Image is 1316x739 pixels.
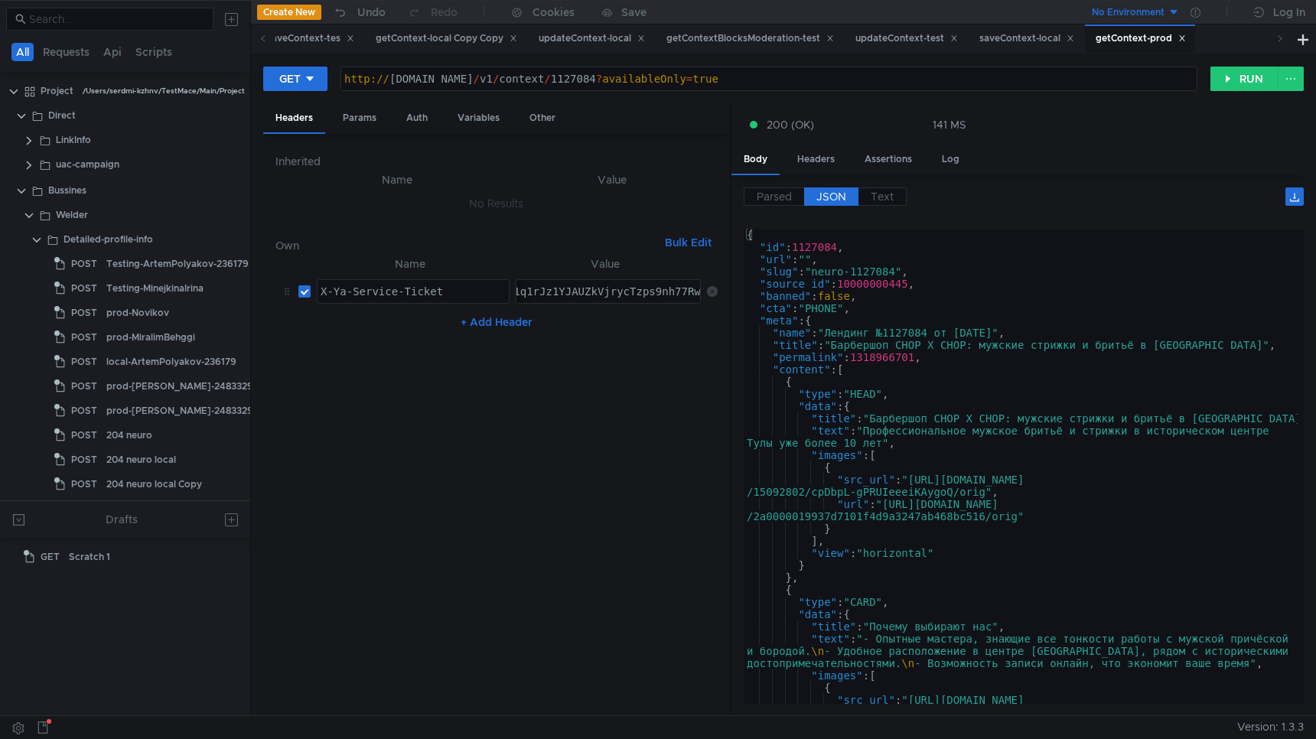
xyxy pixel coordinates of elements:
h6: Own [275,236,659,255]
span: POST [71,375,97,398]
button: RUN [1210,67,1279,91]
span: Parsed [757,190,792,203]
div: /Users/serdmi-kzhnv/TestMace/Main/Project [83,80,245,103]
div: Project [41,80,73,103]
div: prod-MiralimBehggi [106,326,195,349]
div: getContext-local Copy Copy [376,31,517,47]
div: getContextBlocksModeration-test [666,31,834,47]
button: Undo [321,1,396,24]
button: GET [263,67,327,91]
span: POST [71,448,97,471]
h6: Inherited [275,152,718,171]
div: 204 neuro local Copy [106,473,202,496]
div: Other [517,104,568,132]
span: GET [41,545,60,568]
div: Redo [431,3,458,21]
button: Redo [396,1,468,24]
span: POST [71,301,97,324]
div: Assertions [852,145,924,174]
div: 141 MS [933,118,966,132]
div: Params [331,104,389,132]
div: Undo [357,3,386,21]
button: All [11,43,34,61]
div: saveContext-local [979,31,1074,47]
button: Bulk Edit [659,233,718,252]
button: Requests [38,43,94,61]
div: prod-Novikov [106,301,169,324]
div: updateContext-local [539,31,645,47]
div: Auth [394,104,440,132]
div: LinkInfo [56,129,91,151]
span: 200 (OK) [767,116,814,133]
div: Direct [48,104,76,127]
th: Name [311,255,510,273]
th: Value [510,255,701,273]
span: POST [71,399,97,422]
div: Cookies [533,3,575,21]
div: prod-[PERSON_NAME]-2483329 Copy [106,399,279,422]
div: Log [930,145,972,174]
div: 204 neuro local [106,448,176,471]
div: saveContext-tes [267,31,354,47]
span: POST [71,326,97,349]
nz-embed-empty: No Results [469,197,523,210]
span: Text [871,190,894,203]
div: uac-campaign [56,153,119,176]
span: POST [71,473,97,496]
div: Save [621,7,647,18]
button: Scripts [131,43,177,61]
input: Search... [29,11,204,28]
th: Name [288,171,507,189]
div: GET [279,70,301,87]
div: Testing-MinejkinaIrina [106,277,204,300]
th: Value [507,171,718,189]
div: local-ArtemPolyakov-236179 [106,350,236,373]
div: Headers [263,104,325,134]
div: Bussines [48,179,86,202]
div: prod-[PERSON_NAME]-2483329 [106,375,253,398]
div: Testing-ArtemPolyakov-236179 [106,252,249,275]
span: POST [71,252,97,275]
span: POST [71,350,97,373]
div: Drafts [106,510,138,529]
div: Log In [1273,3,1305,21]
div: Variables [445,104,512,132]
button: + Add Header [454,313,539,331]
div: Scratch 1 [69,545,110,568]
div: service-feed [64,499,119,522]
div: getContext-prod [1096,31,1186,47]
button: Api [99,43,126,61]
div: updateContext-test [855,31,958,47]
button: Create New [257,5,321,20]
div: Body [731,145,780,175]
div: No Environment [1092,5,1165,20]
span: POST [71,424,97,447]
span: Version: 1.3.3 [1237,716,1304,738]
span: JSON [816,190,846,203]
div: Headers [785,145,847,174]
span: POST [71,277,97,300]
div: Detailed-profile-info [64,228,153,251]
div: Welder [56,203,88,226]
div: 204 neuro [106,424,152,447]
